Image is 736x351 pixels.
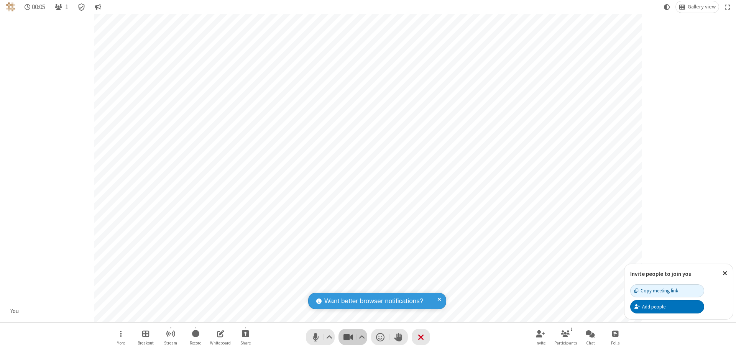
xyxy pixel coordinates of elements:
[717,264,733,283] button: Close popover
[529,326,552,348] button: Invite participants (⌘+Shift+I)
[611,341,619,345] span: Polls
[109,326,132,348] button: Open menu
[634,287,678,294] div: Copy meeting link
[21,1,49,13] div: Timer
[234,326,257,348] button: Start sharing
[51,1,71,13] button: Open participant list
[240,341,251,345] span: Share
[630,300,704,313] button: Add people
[554,341,577,345] span: Participants
[722,1,733,13] button: Fullscreen
[190,341,202,345] span: Record
[117,341,125,345] span: More
[688,4,716,10] span: Gallery view
[134,326,157,348] button: Manage Breakout Rooms
[676,1,719,13] button: Change layout
[8,307,22,316] div: You
[65,3,68,11] span: 1
[164,341,177,345] span: Stream
[306,329,335,345] button: Mute (⌘+Shift+A)
[324,329,335,345] button: Audio settings
[536,341,545,345] span: Invite
[357,329,367,345] button: Video setting
[630,284,704,297] button: Copy meeting link
[338,329,367,345] button: Stop video (⌘+Shift+V)
[554,326,577,348] button: Open participant list
[579,326,602,348] button: Open chat
[371,329,389,345] button: Send a reaction
[586,341,595,345] span: Chat
[661,1,673,13] button: Using system theme
[74,1,89,13] div: Meeting details Encryption enabled
[32,3,45,11] span: 00:05
[6,2,15,11] img: QA Selenium DO NOT DELETE OR CHANGE
[324,296,423,306] span: Want better browser notifications?
[389,329,408,345] button: Raise hand
[184,326,207,348] button: Start recording
[604,326,627,348] button: Open poll
[630,270,692,277] label: Invite people to join you
[159,326,182,348] button: Start streaming
[92,1,104,13] button: Conversation
[209,326,232,348] button: Open shared whiteboard
[138,341,154,345] span: Breakout
[210,341,231,345] span: Whiteboard
[568,326,575,333] div: 1
[412,329,430,345] button: End or leave meeting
